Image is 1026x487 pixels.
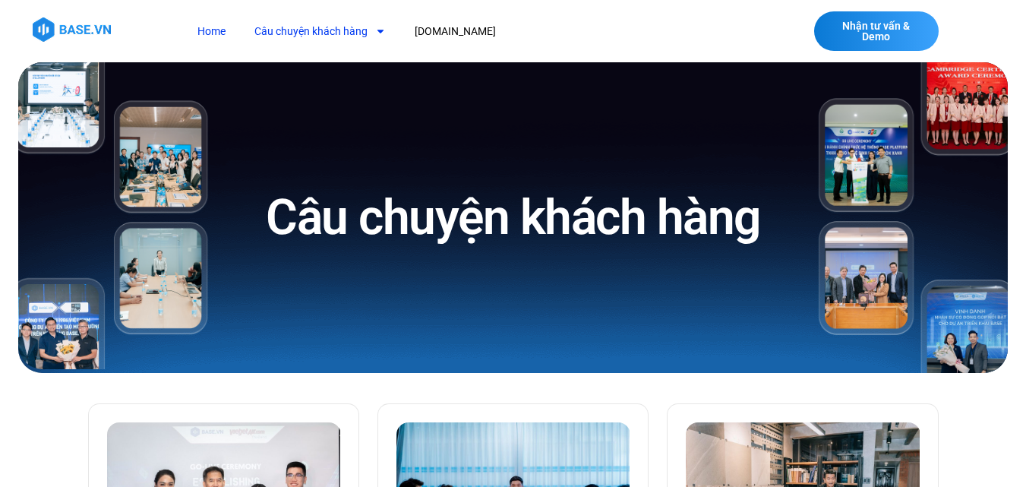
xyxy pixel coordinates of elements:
[186,17,237,46] a: Home
[186,17,732,46] nav: Menu
[243,17,397,46] a: Câu chuyện khách hàng
[814,11,939,51] a: Nhận tư vấn & Demo
[829,21,923,42] span: Nhận tư vấn & Demo
[403,17,507,46] a: [DOMAIN_NAME]
[266,186,760,249] h1: Câu chuyện khách hàng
